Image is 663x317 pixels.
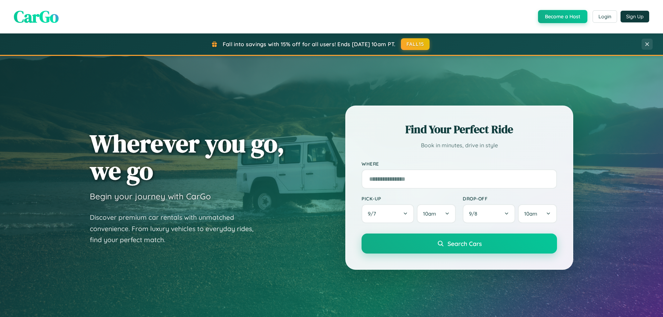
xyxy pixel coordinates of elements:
[90,130,285,184] h1: Wherever you go, we go
[368,210,379,217] span: 9 / 7
[423,210,436,217] span: 10am
[362,140,557,150] p: Book in minutes, drive in style
[593,10,617,23] button: Login
[401,38,430,50] button: FALL15
[524,210,537,217] span: 10am
[448,240,482,247] span: Search Cars
[362,196,456,201] label: Pick-up
[518,204,557,223] button: 10am
[362,204,414,223] button: 9/7
[14,5,59,28] span: CarGo
[463,196,557,201] label: Drop-off
[621,11,649,22] button: Sign Up
[223,41,396,48] span: Fall into savings with 15% off for all users! Ends [DATE] 10am PT.
[362,122,557,137] h2: Find Your Perfect Ride
[469,210,481,217] span: 9 / 8
[362,234,557,254] button: Search Cars
[362,161,557,167] label: Where
[417,204,456,223] button: 10am
[538,10,587,23] button: Become a Host
[463,204,515,223] button: 9/8
[90,212,262,246] p: Discover premium car rentals with unmatched convenience. From luxury vehicles to everyday rides, ...
[90,191,211,201] h3: Begin your journey with CarGo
